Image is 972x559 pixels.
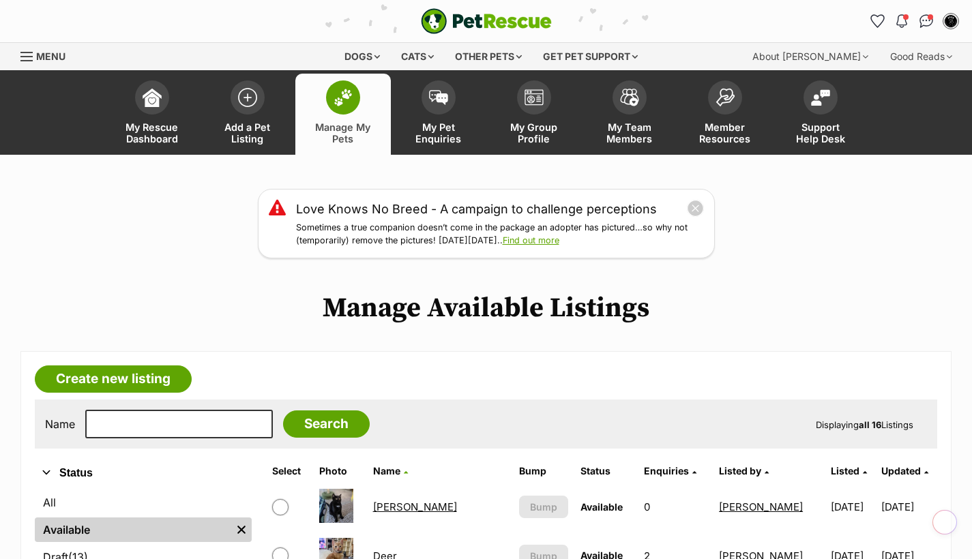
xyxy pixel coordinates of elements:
img: notifications-46538b983faf8c2785f20acdc204bb7945ddae34d4c08c2a6579f10ce5e182be.svg [896,14,907,28]
th: Bump [514,460,574,482]
span: Updated [881,465,921,477]
a: Available [35,517,231,542]
a: Name [373,465,408,477]
span: Name [373,465,400,477]
a: My Team Members [582,74,677,155]
span: My Rescue Dashboard [121,121,183,145]
a: Updated [881,465,928,477]
a: Manage My Pets [295,74,391,155]
input: Search [283,410,370,438]
a: My Group Profile [486,74,582,155]
img: team-members-icon-5396bd8760b3fe7c0b43da4ab00e1e3bb1a5d9ba89233759b79545d2d3fc5d0d.svg [620,89,639,106]
p: Sometimes a true companion doesn’t come in the package an adopter has pictured…so why not (tempor... [296,222,704,247]
img: help-desk-icon-fdf02630f3aa405de69fd3d07c3f3aa587a6932b1a1747fa1d2bba05be0121f9.svg [811,89,830,106]
a: Support Help Desk [773,74,868,155]
span: Menu [36,50,65,62]
img: manage-my-pets-icon-02211641906a0b7f246fdf0571729dbe1e7629f14944591b6c1af311fb30b64b.svg [334,89,353,106]
img: Holly Stokes profile pic [944,14,958,28]
th: Select [267,460,312,482]
span: Bump [530,500,557,514]
label: Name [45,418,75,430]
a: Conversations [915,10,937,32]
div: Dogs [335,43,389,70]
img: pet-enquiries-icon-7e3ad2cf08bfb03b45e93fb7055b45f3efa6380592205ae92323e6603595dc1f.svg [429,90,448,105]
a: Enquiries [644,465,696,477]
button: Bump [519,496,568,518]
a: Create new listing [35,365,192,393]
div: Cats [392,43,443,70]
span: My Group Profile [503,121,565,145]
span: My Team Members [599,121,660,145]
span: translation missing: en.admin.listings.index.attributes.enquiries [644,465,689,477]
img: add-pet-listing-icon-0afa8454b4691262ce3f59096e99ab1cd57d4a30225e0717b998d2c9b9846f56.svg [238,88,257,107]
a: [PERSON_NAME] [719,500,803,513]
img: dashboard-icon-eb2f2d2d3e046f16d808141f083e7271f6b2e854fb5c12c21221c1fb7104beca.svg [143,88,162,107]
button: Notifications [891,10,913,32]
div: About [PERSON_NAME] [743,43,878,70]
button: close [687,200,704,217]
img: member-resources-icon-8e73f808a243e03378d46382f2149f9095a855e16c252ad45f914b54edf8863c.svg [716,88,735,106]
a: My Pet Enquiries [391,74,486,155]
td: [DATE] [881,483,936,530]
span: Listed by [719,465,761,477]
a: [PERSON_NAME] [373,500,457,513]
span: Listed [831,465,859,477]
div: Good Reads [881,43,962,70]
img: logo-e224e6f780fb5917bec1dbf3a21bbac754714ae5b6737aabdf751b685950b380.svg [421,8,552,34]
img: group-profile-icon-3fa3cf56718a62981997c0bc7e787c4b2cf8bcc04b72c1350f741eb67cf2f40e.svg [525,89,544,106]
div: Other pets [445,43,531,70]
th: Photo [314,460,366,482]
a: Find out more [503,235,559,245]
a: Remove filter [231,517,252,542]
span: Available [580,501,623,513]
a: Listed by [719,465,769,477]
button: Status [35,464,252,482]
td: [DATE] [825,483,880,530]
button: My account [940,10,962,32]
span: Add a Pet Listing [217,121,278,145]
a: Menu [20,43,75,67]
td: 0 [638,483,712,530]
img: chat-41dd97257d64d25036548639549fe6c8038ab92f7586957e7f3b1b290dea8141.svg [919,14,934,28]
a: Favourites [866,10,888,32]
div: Get pet support [533,43,647,70]
a: PetRescue [421,8,552,34]
span: My Pet Enquiries [408,121,469,145]
ul: Account quick links [866,10,962,32]
span: Support Help Desk [790,121,851,145]
a: Listed [831,465,867,477]
a: All [35,490,252,515]
a: My Rescue Dashboard [104,74,200,155]
strong: all 16 [859,419,881,430]
a: Love Knows No Breed - A campaign to challenge perceptions [296,200,657,218]
a: Add a Pet Listing [200,74,295,155]
span: Member Resources [694,121,756,145]
span: Manage My Pets [312,121,374,145]
th: Status [575,460,637,482]
span: Displaying Listings [816,419,913,430]
a: Member Resources [677,74,773,155]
